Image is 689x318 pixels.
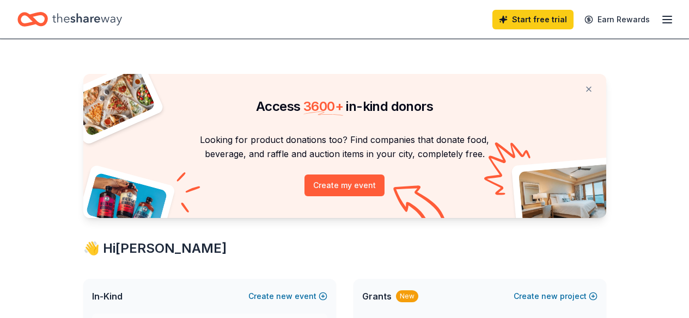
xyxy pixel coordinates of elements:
img: Pizza [71,67,156,137]
button: Create my event [304,174,385,196]
button: Createnewproject [514,290,597,303]
span: In-Kind [92,290,123,303]
a: Earn Rewards [578,10,656,29]
div: 👋 Hi [PERSON_NAME] [83,240,606,257]
span: Grants [362,290,392,303]
span: new [276,290,292,303]
button: Createnewevent [248,290,327,303]
img: Curvy arrow [393,185,448,226]
a: Home [17,7,122,32]
span: new [541,290,558,303]
span: 3600 + [303,98,343,114]
span: Access in-kind donors [256,98,433,114]
a: Start free trial [492,10,574,29]
p: Looking for product donations too? Find companies that donate food, beverage, and raffle and auct... [96,133,593,161]
div: New [396,290,418,302]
